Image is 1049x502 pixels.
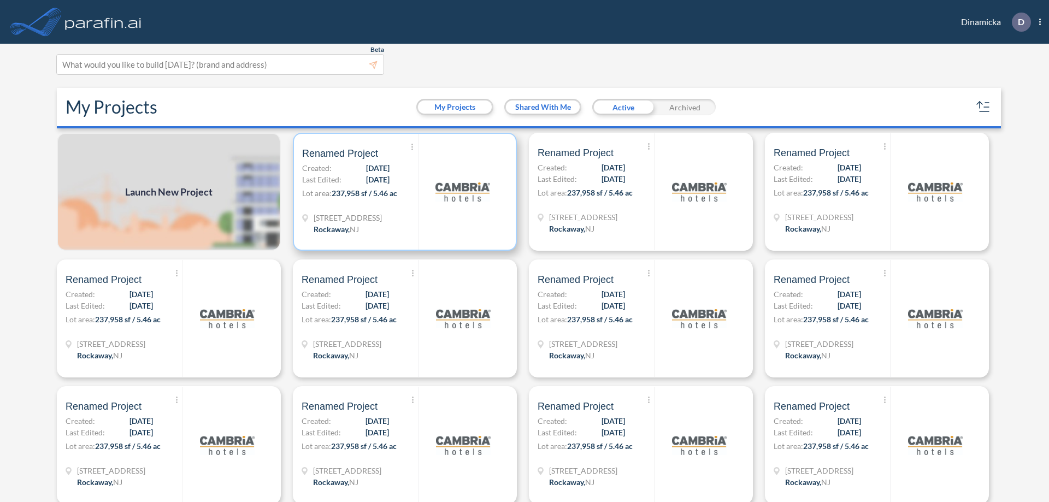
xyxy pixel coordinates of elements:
[66,97,157,117] h2: My Projects
[66,300,105,311] span: Last Edited:
[785,223,830,234] div: Rockaway, NJ
[113,351,122,360] span: NJ
[538,173,577,185] span: Last Edited:
[774,173,813,185] span: Last Edited:
[774,146,850,160] span: Renamed Project
[585,351,594,360] span: NJ
[125,185,213,199] span: Launch New Project
[302,400,378,413] span: Renamed Project
[302,441,331,451] span: Lot area:
[975,98,992,116] button: sort
[838,300,861,311] span: [DATE]
[602,427,625,438] span: [DATE]
[538,427,577,438] span: Last Edited:
[945,13,1041,32] div: Dinamicka
[785,224,821,233] span: Rockaway ,
[366,162,390,174] span: [DATE]
[774,162,803,173] span: Created:
[549,338,617,350] span: 321 Mt Hope Ave
[549,476,594,488] div: Rockaway, NJ
[313,338,381,350] span: 321 Mt Hope Ave
[366,300,389,311] span: [DATE]
[77,477,113,487] span: Rockaway ,
[803,188,869,197] span: 237,958 sf / 5.46 ac
[602,162,625,173] span: [DATE]
[774,415,803,427] span: Created:
[567,441,633,451] span: 237,958 sf / 5.46 ac
[672,291,727,346] img: logo
[506,101,580,114] button: Shared With Me
[538,441,567,451] span: Lot area:
[774,273,850,286] span: Renamed Project
[549,350,594,361] div: Rockaway, NJ
[549,224,585,233] span: Rockaway ,
[672,418,727,473] img: logo
[418,101,492,114] button: My Projects
[538,400,614,413] span: Renamed Project
[77,465,145,476] span: 321 Mt Hope Ave
[129,427,153,438] span: [DATE]
[313,350,358,361] div: Rockaway, NJ
[95,441,161,451] span: 237,958 sf / 5.46 ac
[838,173,861,185] span: [DATE]
[66,427,105,438] span: Last Edited:
[66,441,95,451] span: Lot area:
[774,400,850,413] span: Renamed Project
[302,174,341,185] span: Last Edited:
[129,300,153,311] span: [DATE]
[774,188,803,197] span: Lot area:
[803,441,869,451] span: 237,958 sf / 5.46 ac
[549,223,594,234] div: Rockaway, NJ
[538,273,614,286] span: Renamed Project
[302,300,341,311] span: Last Edited:
[66,273,142,286] span: Renamed Project
[821,477,830,487] span: NJ
[908,418,963,473] img: logo
[313,351,349,360] span: Rockaway ,
[785,476,830,488] div: Rockaway, NJ
[1018,17,1024,27] p: D
[567,315,633,324] span: 237,958 sf / 5.46 ac
[366,415,389,427] span: [DATE]
[313,465,381,476] span: 321 Mt Hope Ave
[129,415,153,427] span: [DATE]
[332,188,397,198] span: 237,958 sf / 5.46 ac
[129,288,153,300] span: [DATE]
[200,291,255,346] img: logo
[63,11,144,33] img: logo
[113,477,122,487] span: NJ
[538,315,567,324] span: Lot area:
[774,441,803,451] span: Lot area:
[66,400,142,413] span: Renamed Project
[77,351,113,360] span: Rockaway ,
[567,188,633,197] span: 237,958 sf / 5.46 ac
[366,174,390,185] span: [DATE]
[77,338,145,350] span: 321 Mt Hope Ave
[821,351,830,360] span: NJ
[602,288,625,300] span: [DATE]
[774,300,813,311] span: Last Edited:
[585,477,594,487] span: NJ
[549,211,617,223] span: 321 Mt Hope Ave
[302,288,331,300] span: Created:
[538,162,567,173] span: Created:
[302,427,341,438] span: Last Edited:
[549,465,617,476] span: 321 Mt Hope Ave
[57,133,281,251] img: add
[366,427,389,438] span: [DATE]
[785,350,830,361] div: Rockaway, NJ
[302,162,332,174] span: Created:
[908,291,963,346] img: logo
[331,315,397,324] span: 237,958 sf / 5.46 ac
[436,291,491,346] img: logo
[602,415,625,427] span: [DATE]
[350,225,359,234] span: NJ
[302,315,331,324] span: Lot area:
[785,351,821,360] span: Rockaway ,
[774,315,803,324] span: Lot area:
[838,415,861,427] span: [DATE]
[95,315,161,324] span: 237,958 sf / 5.46 ac
[436,418,491,473] img: logo
[549,477,585,487] span: Rockaway ,
[314,212,382,223] span: 321 Mt Hope Ave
